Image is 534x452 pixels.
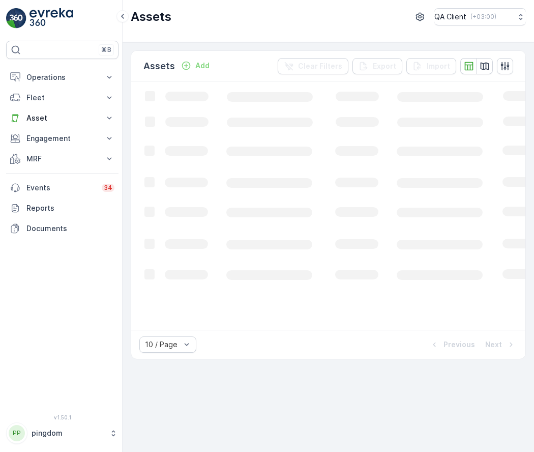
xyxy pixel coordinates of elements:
[29,8,73,29] img: logo_light-DOdMpM7g.png
[143,59,175,73] p: Assets
[32,428,104,438] p: pingdom
[6,198,118,218] a: Reports
[6,178,118,198] a: Events34
[6,8,26,29] img: logo
[428,338,476,351] button: Previous
[6,128,118,149] button: Engagement
[26,183,96,193] p: Events
[278,58,348,74] button: Clear Filters
[9,425,25,441] div: PP
[26,93,98,103] p: Fleet
[6,414,118,420] span: v 1.50.1
[131,9,171,25] p: Assets
[195,61,210,71] p: Add
[434,12,466,22] p: QA Client
[177,60,214,72] button: Add
[6,218,118,239] a: Documents
[104,184,112,192] p: 34
[6,108,118,128] button: Asset
[484,338,517,351] button: Next
[434,8,526,25] button: QA Client(+03:00)
[6,149,118,169] button: MRF
[373,61,396,71] p: Export
[443,340,475,350] p: Previous
[485,340,502,350] p: Next
[26,133,98,144] p: Engagement
[406,58,456,74] button: Import
[6,88,118,108] button: Fleet
[427,61,450,71] p: Import
[26,72,98,82] p: Operations
[101,46,111,54] p: ⌘B
[6,422,118,444] button: PPpingdom
[6,67,118,88] button: Operations
[352,58,402,74] button: Export
[470,13,496,21] p: ( +03:00 )
[298,61,342,71] p: Clear Filters
[26,113,98,123] p: Asset
[26,203,114,213] p: Reports
[26,223,114,234] p: Documents
[26,154,98,164] p: MRF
